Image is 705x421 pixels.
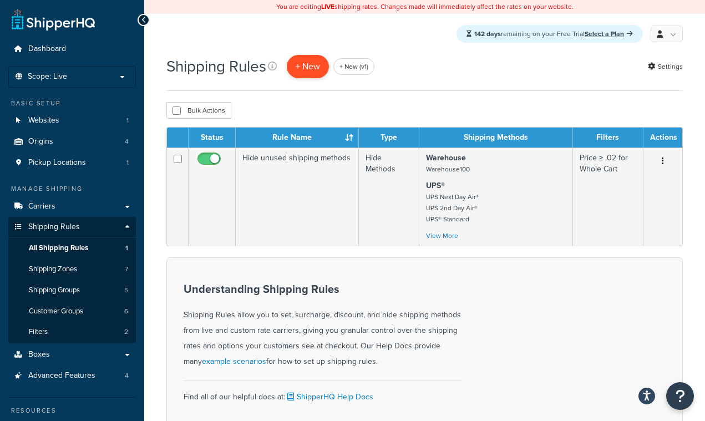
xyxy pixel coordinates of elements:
a: Shipping Groups 5 [8,280,136,301]
strong: UPS® [426,180,445,191]
th: Status [189,128,236,148]
a: Dashboard [8,39,136,59]
th: Type [359,128,420,148]
li: Websites [8,110,136,131]
a: Websites 1 [8,110,136,131]
b: LIVE [321,2,334,12]
small: Warehouse100 [426,164,470,174]
a: All Shipping Rules 1 [8,238,136,258]
th: Filters [573,128,643,148]
a: Boxes [8,344,136,365]
a: ShipperHQ Help Docs [285,391,373,403]
span: Scope: Live [28,72,67,82]
th: Rule Name : activate to sort column ascending [236,128,359,148]
div: Basic Setup [8,99,136,108]
td: Hide Methods [359,148,420,246]
td: Price ≥ .02 for Whole Cart [573,148,643,246]
a: View More [426,231,458,241]
div: Shipping Rules allow you to set, surcharge, discount, and hide shipping methods from live and cus... [184,283,461,369]
p: + New [287,55,329,78]
span: 7 [125,265,128,274]
a: example scenarios [202,356,266,367]
span: 4 [125,137,129,146]
span: Boxes [28,350,50,359]
a: ShipperHQ Home [12,8,95,31]
button: Open Resource Center [666,382,694,410]
h1: Shipping Rules [166,55,266,77]
span: 1 [125,244,128,253]
span: Pickup Locations [28,158,86,168]
a: + New (v1) [333,58,374,75]
div: Resources [8,406,136,415]
div: Manage Shipping [8,184,136,194]
span: 4 [125,371,129,381]
span: Carriers [28,202,55,211]
li: Shipping Zones [8,259,136,280]
li: Shipping Groups [8,280,136,301]
th: Actions [643,128,682,148]
li: Filters [8,322,136,342]
span: 1 [126,158,129,168]
a: Pickup Locations 1 [8,153,136,173]
li: Advanced Features [8,366,136,386]
div: remaining on your Free Trial [457,25,643,43]
small: UPS Next Day Air® UPS 2nd Day Air® UPS® Standard [426,192,479,224]
span: Shipping Zones [29,265,77,274]
a: Settings [648,59,683,74]
a: Filters 2 [8,322,136,342]
a: Carriers [8,196,136,217]
span: Filters [29,327,48,337]
span: Advanced Features [28,371,95,381]
span: Dashboard [28,44,66,54]
span: Shipping Rules [28,222,80,232]
li: Pickup Locations [8,153,136,173]
span: 2 [124,327,128,337]
a: Shipping Zones 7 [8,259,136,280]
strong: Warehouse [426,152,466,164]
span: Shipping Groups [29,286,80,295]
span: Websites [28,116,59,125]
span: Origins [28,137,53,146]
div: Find all of our helpful docs at: [184,381,461,405]
h3: Understanding Shipping Rules [184,283,461,295]
a: Shipping Rules [8,217,136,237]
td: Hide unused shipping methods [236,148,359,246]
li: All Shipping Rules [8,238,136,258]
a: Customer Groups 6 [8,301,136,322]
span: All Shipping Rules [29,244,88,253]
a: Select a Plan [585,29,633,39]
button: Bulk Actions [166,102,231,119]
li: Customer Groups [8,301,136,322]
strong: 142 days [474,29,501,39]
span: Customer Groups [29,307,83,316]
th: Shipping Methods [419,128,572,148]
span: 5 [124,286,128,295]
li: Origins [8,131,136,152]
a: Origins 4 [8,131,136,152]
li: Shipping Rules [8,217,136,343]
span: 6 [124,307,128,316]
span: 1 [126,116,129,125]
a: Advanced Features 4 [8,366,136,386]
